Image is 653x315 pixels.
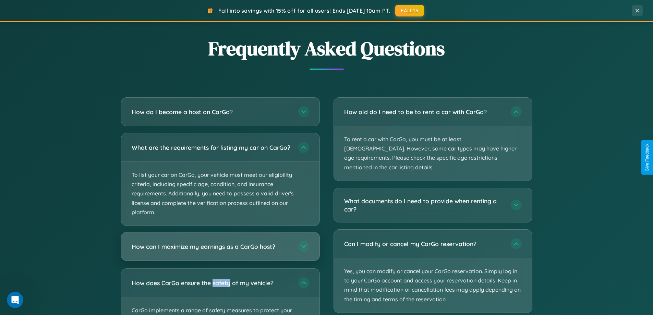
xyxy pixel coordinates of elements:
h3: What are the requirements for listing my car on CarGo? [132,143,291,152]
p: To list your car on CarGo, your vehicle must meet our eligibility criteria, including specific ag... [121,162,319,226]
h3: How do I become a host on CarGo? [132,108,291,116]
button: FALL15 [395,5,424,16]
p: Yes, you can modify or cancel your CarGo reservation. Simply log in to your CarGo account and acc... [334,258,532,313]
h2: Frequently Asked Questions [121,35,532,62]
span: Fall into savings with 15% off for all users! Ends [DATE] 10am PT. [218,7,390,14]
h3: How can I maximize my earnings as a CarGo host? [132,242,291,251]
iframe: Intercom live chat [7,292,23,308]
h3: Can I modify or cancel my CarGo reservation? [344,240,504,248]
h3: What documents do I need to provide when renting a car? [344,197,504,214]
div: Give Feedback [645,144,650,171]
h3: How old do I need to be to rent a car with CarGo? [344,108,504,116]
h3: How does CarGo ensure the safety of my vehicle? [132,279,291,287]
p: To rent a car with CarGo, you must be at least [DEMOGRAPHIC_DATA]. However, some car types may ha... [334,126,532,181]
